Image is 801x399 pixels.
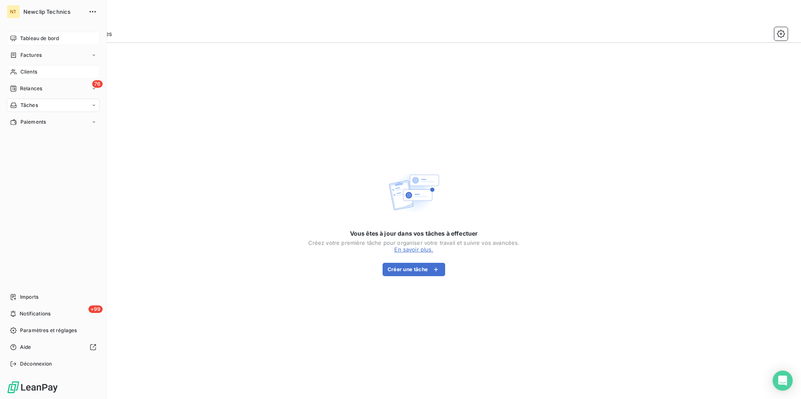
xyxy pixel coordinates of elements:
[20,102,38,109] span: Tâches
[20,310,50,318] span: Notifications
[387,166,441,219] img: Empty state
[20,343,31,351] span: Aide
[20,85,42,92] span: Relances
[773,371,793,391] div: Open Intercom Messenger
[7,48,100,62] a: Factures
[7,32,100,45] a: Tableau de bord
[23,8,83,15] span: Newclip Technics
[20,118,46,126] span: Paiements
[20,360,52,368] span: Déconnexion
[308,239,520,246] div: Créez votre première tâche pour organiser votre travail et suivre vos avancées.
[350,229,478,238] span: Vous êtes à jour dans vos tâches à effectuer
[20,293,38,301] span: Imports
[92,80,103,88] span: 76
[7,65,100,79] a: Clients
[20,35,59,42] span: Tableau de bord
[7,381,58,394] img: Logo LeanPay
[7,5,20,18] div: NT
[7,82,100,95] a: 76Relances
[88,305,103,313] span: +99
[383,263,446,276] button: Créer une tâche
[7,290,100,304] a: Imports
[7,115,100,129] a: Paiements
[7,99,100,112] a: Tâches
[7,341,100,354] a: Aide
[7,324,100,337] a: Paramètres et réglages
[20,51,42,59] span: Factures
[20,327,77,334] span: Paramètres et réglages
[20,68,37,76] span: Clients
[394,246,433,253] a: En savoir plus.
